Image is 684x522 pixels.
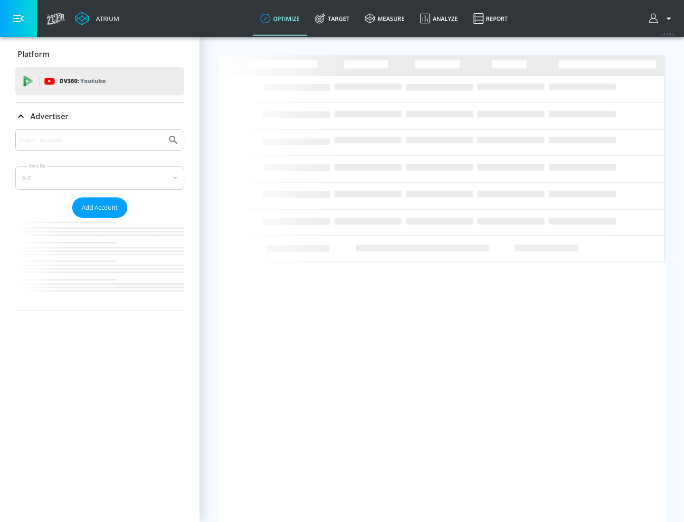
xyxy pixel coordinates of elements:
button: Add Account [72,197,127,218]
div: DV360: Youtube [15,67,184,95]
div: A-Z [15,166,184,190]
span: v 4.19.0 [661,31,674,37]
div: Platform [15,41,184,67]
p: Youtube [80,76,105,86]
div: Advertiser [15,129,184,310]
nav: list of Advertiser [15,218,184,310]
a: Atrium [75,11,119,26]
p: DV360: [59,76,105,86]
a: Target [307,1,357,36]
a: Analyze [412,1,465,36]
p: Advertiser [30,111,68,121]
a: Report [465,1,515,36]
a: optimize [253,1,307,36]
span: Add Account [82,202,118,213]
input: Search by name [19,134,163,146]
div: Advertiser [15,103,184,130]
p: Platform [18,49,49,59]
a: measure [357,1,412,36]
div: Atrium [92,14,119,23]
label: Sort By [27,163,47,169]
